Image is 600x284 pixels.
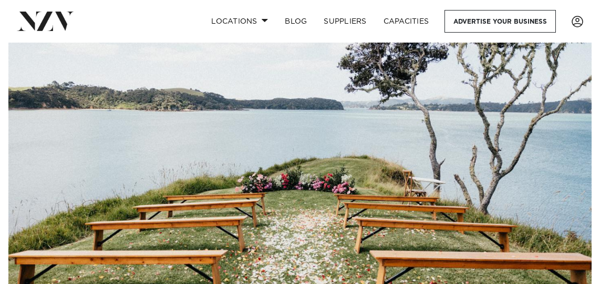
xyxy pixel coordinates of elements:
a: Locations [203,10,276,33]
a: SUPPLIERS [315,10,375,33]
a: Advertise your business [444,10,556,33]
a: Capacities [375,10,438,33]
a: BLOG [276,10,315,33]
img: nzv-logo.png [17,12,74,31]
